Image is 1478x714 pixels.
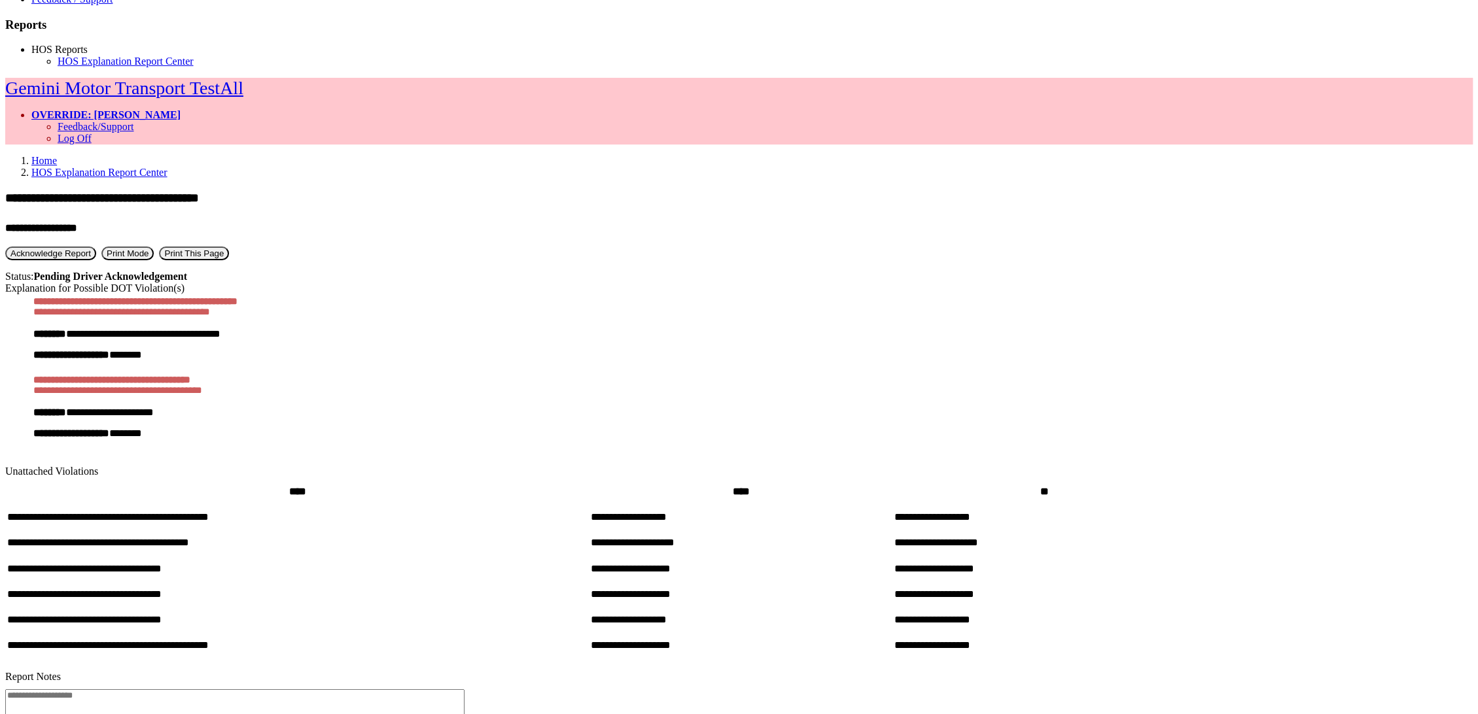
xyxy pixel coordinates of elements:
[31,155,57,166] a: Home
[58,121,133,132] a: Feedback/Support
[58,133,92,144] a: Log Off
[31,109,181,120] a: OVERRIDE: [PERSON_NAME]
[58,56,194,67] a: HOS Explanation Report Center
[5,282,1473,294] div: Explanation for Possible DOT Violation(s)
[5,18,1473,32] h3: Reports
[101,246,154,260] button: Print Mode
[5,246,96,260] button: Acknowledge Receipt
[5,466,1473,477] div: Unattached Violations
[159,246,229,260] button: Print This Page
[5,671,1473,683] div: Report Notes
[31,167,167,178] a: HOS Explanation Report Center
[5,271,1473,282] div: Status:
[34,271,187,282] strong: Pending Driver Acknowledgement
[31,44,88,55] a: HOS Reports
[5,78,243,98] a: Gemini Motor Transport TestAll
